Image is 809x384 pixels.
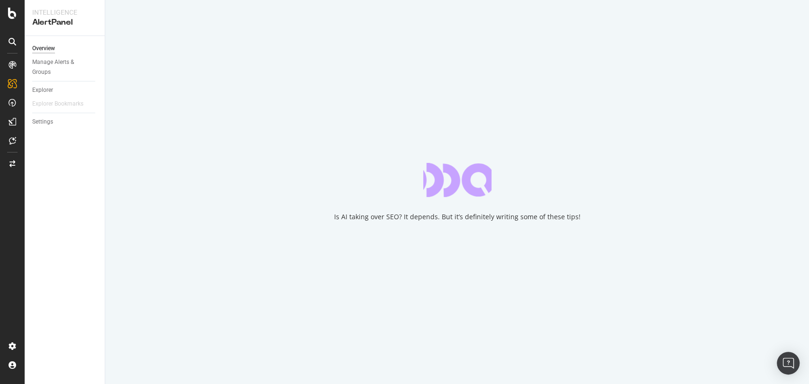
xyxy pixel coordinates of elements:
[32,44,55,54] div: Overview
[777,352,800,375] div: Open Intercom Messenger
[32,99,93,109] a: Explorer Bookmarks
[32,44,98,54] a: Overview
[423,163,491,197] div: animation
[32,85,98,95] a: Explorer
[32,8,97,17] div: Intelligence
[334,212,581,222] div: Is AI taking over SEO? It depends. But it’s definitely writing some of these tips!
[32,57,89,77] div: Manage Alerts & Groups
[32,57,98,77] a: Manage Alerts & Groups
[32,17,97,28] div: AlertPanel
[32,117,53,127] div: Settings
[32,85,53,95] div: Explorer
[32,117,98,127] a: Settings
[32,99,83,109] div: Explorer Bookmarks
